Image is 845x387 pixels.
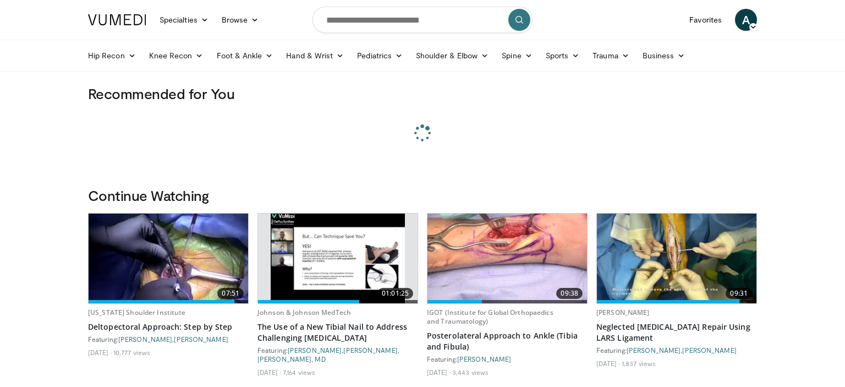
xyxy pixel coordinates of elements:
[726,288,752,299] span: 09:31
[627,346,681,354] a: [PERSON_NAME]
[427,368,451,377] li: [DATE]
[427,214,587,303] a: 09:38
[636,45,692,67] a: Business
[257,355,326,363] a: [PERSON_NAME], MD
[596,359,620,368] li: [DATE]
[457,355,511,363] a: [PERSON_NAME]
[89,214,248,303] img: 30ff5fa8-74f0-4d68-bca0-d108ed0a2cb7.620x360_q85_upscale.jpg
[279,45,350,67] a: Hand & Wrist
[377,288,413,299] span: 01:01:25
[88,335,249,344] div: Featuring: ,
[257,321,418,344] a: The Use of a New Tibial Nail to Address Challenging [MEDICAL_DATA]
[735,9,757,31] a: A
[88,187,757,204] h3: Continue Watching
[113,348,150,357] li: 10,777 views
[427,355,588,363] div: Featuring:
[217,288,244,299] span: 07:51
[89,214,248,303] a: 07:51
[88,348,112,357] li: [DATE]
[597,214,756,303] img: 7d27f2fb-8ba6-4dc3-b28f-198485ae9851.620x360_q85_upscale.jpg
[283,368,315,377] li: 7,164 views
[88,308,185,317] a: [US_STATE] Shoulder Institute
[343,346,397,354] a: [PERSON_NAME]
[452,368,489,377] li: 3,443 views
[288,346,342,354] a: [PERSON_NAME]
[409,45,495,67] a: Shoulder & Elbow
[596,346,757,355] div: Featuring: ,
[539,45,586,67] a: Sports
[495,45,539,67] a: Spine
[271,214,405,303] img: 3f972b07-9723-4b4a-ace4-8ebb31614f5c.620x360_q85_upscale.jpg
[142,45,210,67] a: Knee Recon
[350,45,409,67] a: Pediatrics
[257,346,418,363] div: Featuring: , ,
[682,346,736,354] a: [PERSON_NAME]
[215,9,266,31] a: Browse
[427,214,587,303] img: 47db561e-ce1f-445a-9469-341d8622efbc.620x360_q85_upscale.jpg
[597,214,756,303] a: 09:31
[312,7,533,33] input: Search topics, interventions
[683,9,728,31] a: Favorites
[622,359,656,368] li: 1,837 views
[88,14,146,25] img: VuMedi Logo
[88,85,757,102] h3: Recommended for You
[427,330,588,352] a: Posterolateral Approach to Ankle (Tibia and Fibula)
[118,335,172,343] a: [PERSON_NAME]
[556,288,583,299] span: 09:38
[596,321,757,344] a: Neglected [MEDICAL_DATA] Repair Using LARS Ligament
[257,368,281,377] li: [DATE]
[174,335,228,343] a: [PERSON_NAME]
[81,45,142,67] a: Hip Recon
[257,308,351,317] a: Johnson & Johnson MedTech
[596,308,650,317] a: [PERSON_NAME]
[210,45,280,67] a: Foot & Ankle
[427,308,553,326] a: IGOT (Institute for Global Orthopaedics and Traumatology)
[258,214,418,303] a: 01:01:25
[153,9,215,31] a: Specialties
[586,45,636,67] a: Trauma
[88,321,249,333] a: Deltopectoral Approach: Step by Step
